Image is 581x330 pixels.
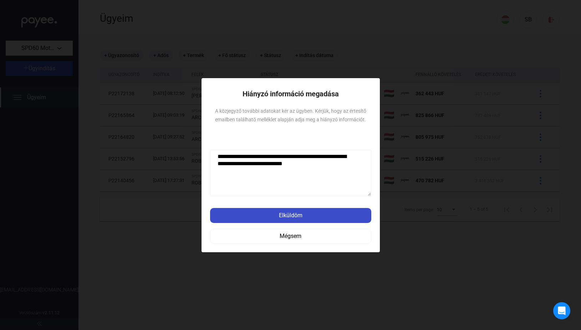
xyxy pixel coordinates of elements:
button: Mégsem [210,229,371,244]
span: A közjegyző további adatokat kér az ügyben. Kérjük, hogy az értesítő emailben található melléklet... [215,108,366,122]
div: Elküldöm [212,211,369,220]
div: Mégsem [213,232,369,240]
button: Elküldöm [210,208,371,223]
div: Open Intercom Messenger [553,302,570,319]
h1: Hiányzó információ megadása [210,90,371,98]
